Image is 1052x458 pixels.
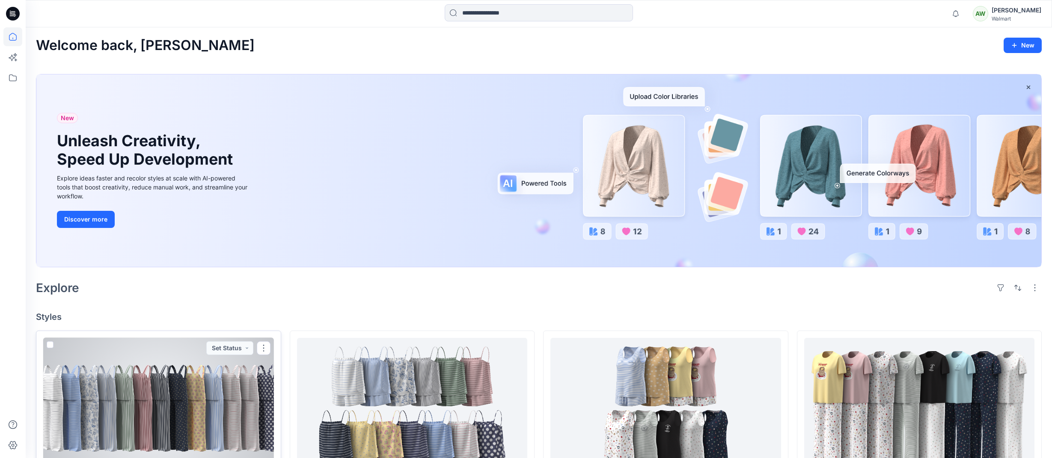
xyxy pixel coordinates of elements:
button: New [1004,38,1042,53]
h4: Styles [36,312,1042,322]
h2: Explore [36,281,79,295]
h2: Welcome back, [PERSON_NAME] [36,38,255,53]
a: Discover more [57,211,250,228]
div: AW [973,6,988,21]
div: Explore ideas faster and recolor styles at scale with AI-powered tools that boost creativity, red... [57,174,250,201]
div: [PERSON_NAME] [992,5,1041,15]
div: Walmart [992,15,1041,22]
span: New [61,113,74,123]
button: Discover more [57,211,115,228]
h1: Unleash Creativity, Speed Up Development [57,132,237,168]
